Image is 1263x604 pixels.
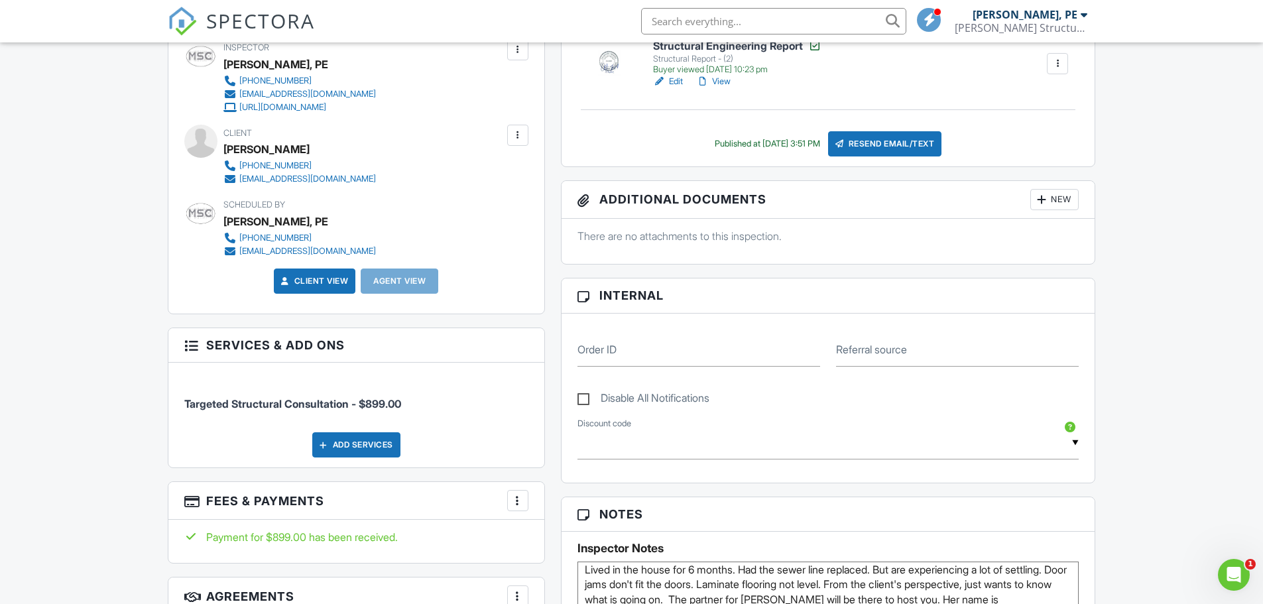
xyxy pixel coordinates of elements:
[653,64,821,75] div: Buyer viewed [DATE] 10:23 pm
[1218,559,1250,591] iframe: Intercom live chat
[239,174,376,184] div: [EMAIL_ADDRESS][DOMAIN_NAME]
[223,88,376,101] a: [EMAIL_ADDRESS][DOMAIN_NAME]
[223,172,376,186] a: [EMAIL_ADDRESS][DOMAIN_NAME]
[836,342,907,357] label: Referral source
[223,200,285,210] span: Scheduled By
[239,246,376,257] div: [EMAIL_ADDRESS][DOMAIN_NAME]
[184,397,401,410] span: Targeted Structural Consultation - $899.00
[641,8,906,34] input: Search everything...
[223,245,376,258] a: [EMAIL_ADDRESS][DOMAIN_NAME]
[168,328,544,363] h3: Services & Add ons
[239,89,376,99] div: [EMAIL_ADDRESS][DOMAIN_NAME]
[696,75,731,88] a: View
[577,392,709,408] label: Disable All Notifications
[973,8,1077,21] div: [PERSON_NAME], PE
[653,39,821,75] a: Structural Engineering Report Structural Report - (2) Buyer viewed [DATE] 10:23 pm
[239,233,312,243] div: [PHONE_NUMBER]
[184,373,528,422] li: Service: Targeted Structural Consultation
[239,160,312,171] div: [PHONE_NUMBER]
[223,101,376,114] a: [URL][DOMAIN_NAME]
[168,482,544,520] h3: Fees & Payments
[562,497,1095,532] h3: Notes
[653,54,821,64] div: Structural Report - (2)
[168,18,315,46] a: SPECTORA
[653,39,821,52] h6: Structural Engineering Report
[223,231,376,245] a: [PHONE_NUMBER]
[223,128,252,138] span: Client
[577,342,617,357] label: Order ID
[223,139,310,159] div: [PERSON_NAME]
[562,278,1095,313] h3: Internal
[828,131,942,156] div: Resend Email/Text
[206,7,315,34] span: SPECTORA
[653,75,683,88] a: Edit
[1030,189,1079,210] div: New
[577,229,1079,243] p: There are no attachments to this inspection.
[239,102,326,113] div: [URL][DOMAIN_NAME]
[715,139,820,149] div: Published at [DATE] 3:51 PM
[1245,559,1256,570] span: 1
[278,274,349,288] a: Client View
[239,76,312,86] div: [PHONE_NUMBER]
[562,181,1095,219] h3: Additional Documents
[312,432,400,457] div: Add Services
[955,21,1087,34] div: McClish Structural Consulting
[223,74,376,88] a: [PHONE_NUMBER]
[223,159,376,172] a: [PHONE_NUMBER]
[223,54,328,74] div: [PERSON_NAME], PE
[577,542,1079,555] h5: Inspector Notes
[223,211,328,231] div: [PERSON_NAME], PE
[577,418,631,430] label: Discount code
[168,7,197,36] img: The Best Home Inspection Software - Spectora
[184,530,528,544] div: Payment for $899.00 has been received.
